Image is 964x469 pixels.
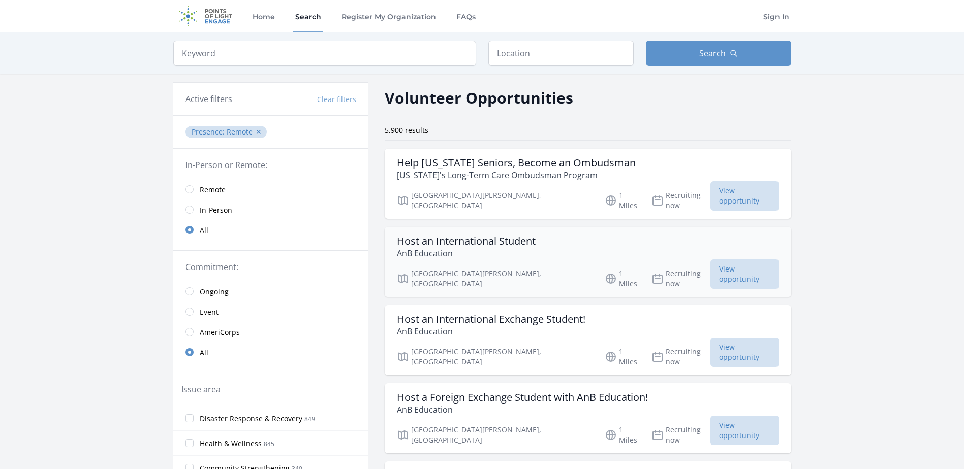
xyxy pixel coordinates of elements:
input: Disaster Response & Recovery 849 [185,414,194,422]
span: View opportunity [710,416,779,445]
input: Keyword [173,41,476,66]
h2: Volunteer Opportunities [385,86,573,109]
button: Clear filters [317,94,356,105]
p: Recruiting now [651,425,710,445]
span: 845 [264,440,274,448]
input: Health & Wellness 845 [185,439,194,447]
span: 5,900 results [385,125,428,135]
a: Host an International Exchange Student! AnB Education [GEOGRAPHIC_DATA][PERSON_NAME], [GEOGRAPHIC... [385,305,791,375]
span: View opportunity [710,338,779,367]
p: 1 Miles [605,347,639,367]
button: Search [646,41,791,66]
a: All [173,342,368,362]
legend: Issue area [181,383,221,395]
h3: Active filters [185,93,232,105]
p: [GEOGRAPHIC_DATA][PERSON_NAME], [GEOGRAPHIC_DATA] [397,269,593,289]
legend: In-Person or Remote: [185,159,356,171]
span: Disaster Response & Recovery [200,414,302,424]
a: All [173,220,368,240]
a: Ongoing [173,281,368,301]
p: 1 Miles [605,425,639,445]
span: Remote [227,127,253,137]
a: Event [173,301,368,322]
p: AnB Education [397,247,536,259]
legend: Commitment: [185,261,356,273]
h3: Host a Foreign Exchange Student with AnB Education! [397,391,648,404]
button: ✕ [256,127,262,137]
input: Location [488,41,634,66]
p: [GEOGRAPHIC_DATA][PERSON_NAME], [GEOGRAPHIC_DATA] [397,190,593,211]
p: [GEOGRAPHIC_DATA][PERSON_NAME], [GEOGRAPHIC_DATA] [397,347,593,367]
a: AmeriCorps [173,322,368,342]
span: Presence : [192,127,227,137]
p: AnB Education [397,325,585,338]
span: Remote [200,185,226,195]
span: All [200,348,208,358]
h3: Host an International Exchange Student! [397,313,585,325]
p: AnB Education [397,404,648,416]
h3: Host an International Student [397,235,536,247]
p: 1 Miles [605,190,639,211]
span: Event [200,307,219,317]
span: View opportunity [710,181,779,211]
a: Remote [173,179,368,199]
span: Search [699,47,726,59]
span: AmeriCorps [200,327,240,338]
p: [US_STATE]'s Long-Term Care Ombudsman Program [397,169,636,181]
p: Recruiting now [651,347,710,367]
p: [GEOGRAPHIC_DATA][PERSON_NAME], [GEOGRAPHIC_DATA] [397,425,593,445]
a: Host a Foreign Exchange Student with AnB Education! AnB Education [GEOGRAPHIC_DATA][PERSON_NAME],... [385,383,791,453]
span: View opportunity [710,259,779,289]
p: 1 Miles [605,269,639,289]
span: Health & Wellness [200,439,262,449]
p: Recruiting now [651,190,710,211]
a: In-Person [173,199,368,220]
span: 849 [304,415,315,423]
span: In-Person [200,205,232,215]
span: All [200,225,208,236]
h3: Help [US_STATE] Seniors, Become an Ombudsman [397,157,636,169]
span: Ongoing [200,287,229,297]
a: Host an International Student AnB Education [GEOGRAPHIC_DATA][PERSON_NAME], [GEOGRAPHIC_DATA] 1 M... [385,227,791,297]
a: Help [US_STATE] Seniors, Become an Ombudsman [US_STATE]'s Long-Term Care Ombudsman Program [GEOGR... [385,149,791,219]
p: Recruiting now [651,269,710,289]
